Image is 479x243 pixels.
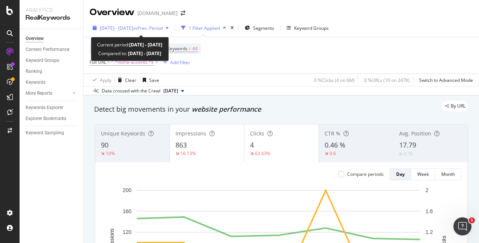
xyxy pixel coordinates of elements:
div: Apply [100,77,111,83]
div: Current period: [97,40,162,49]
text: 200 [123,187,132,193]
button: Save [140,74,159,86]
div: times [229,24,235,32]
button: Segments [242,22,277,34]
div: Clear [125,77,136,83]
a: Ranking [26,68,78,75]
div: Keywords [26,78,46,86]
span: By URL [451,104,465,108]
div: Keyword Groups [294,25,329,31]
span: Impressions [175,130,206,137]
button: Switch to Advanced Mode [416,74,473,86]
text: 120 [123,229,132,235]
b: [DATE] - [DATE] [127,50,161,57]
button: [DATE] - [DATE]vsPrev. Period [90,22,172,34]
div: Overview [26,35,44,43]
span: ^.*home-accents.*$ [111,57,154,68]
div: [DOMAIN_NAME] [137,9,178,17]
div: Overview [90,6,134,19]
div: 1 Filter Applied [189,25,220,31]
div: Keyword Sampling [26,129,64,137]
span: All [192,43,198,54]
div: Month [441,171,455,177]
div: Keywords Explorer [26,104,63,112]
div: Compared to: [98,49,161,58]
div: 0.6 [330,150,336,157]
a: Keywords [26,78,78,86]
span: 1 [469,217,475,223]
span: 0.46 % [325,140,345,149]
div: Ranking [26,68,42,75]
a: Content Performance [26,46,78,54]
button: Day [390,168,411,180]
button: Week [411,168,435,180]
button: Month [435,168,461,180]
a: Keyword Sampling [26,129,78,137]
img: Equal [399,153,402,155]
span: 2024 May. 4th [163,88,178,94]
div: Explorer Bookmarks [26,115,66,123]
div: Content Performance [26,46,69,54]
span: = [107,59,110,65]
div: Compare periods [347,171,384,177]
span: 90 [101,140,108,149]
div: Add Filter [170,59,190,66]
a: Keyword Groups [26,57,78,65]
button: Add Filter [160,58,190,67]
div: 0 % URLs ( 10 on 247K ) [364,77,410,83]
div: Save [149,77,159,83]
button: [DATE] [160,86,187,95]
span: Keywords [167,45,188,52]
button: 1 Filter Applied [178,22,229,34]
span: Clicks [250,130,264,137]
span: vs Prev. Period [133,25,163,31]
div: 16.13% [180,150,196,157]
text: 1.6 [426,208,433,214]
div: Keyword Groups [26,57,59,65]
div: RealKeywords [26,14,77,22]
div: Data crossed with the Crawl [102,88,160,94]
a: Keywords Explorer [26,104,78,112]
div: 0 % Clicks ( 4 on 6M ) [314,77,355,83]
span: Full URL [90,59,106,65]
span: Unique Keywords [101,130,145,137]
span: [DATE] - [DATE] [100,25,133,31]
span: 17.79 [399,140,416,149]
text: 2 [426,187,429,193]
iframe: Intercom live chat [453,217,471,235]
button: Clear [115,74,136,86]
div: 10% [106,150,115,157]
span: CTR % [325,130,340,137]
a: More Reports [26,89,70,97]
text: 160 [123,208,132,214]
a: Overview [26,35,78,43]
text: 1.2 [426,229,433,235]
button: Keyword Groups [284,22,332,34]
span: 4 [250,140,254,149]
button: Apply [90,74,111,86]
div: Switch to Advanced Mode [419,77,473,83]
span: Avg. Position [399,130,431,137]
span: Segments [253,25,274,31]
div: 0.76 [404,151,413,157]
span: 863 [175,140,187,149]
div: legacy label [442,101,468,111]
div: 63.63% [255,150,270,157]
div: Analytics [26,6,77,14]
span: = [189,45,191,52]
div: Week [417,171,429,177]
div: arrow-right-arrow-left [181,11,185,16]
div: More Reports [26,89,52,97]
div: Day [396,171,405,177]
a: Explorer Bookmarks [26,115,78,123]
b: [DATE] - [DATE] [129,42,162,48]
